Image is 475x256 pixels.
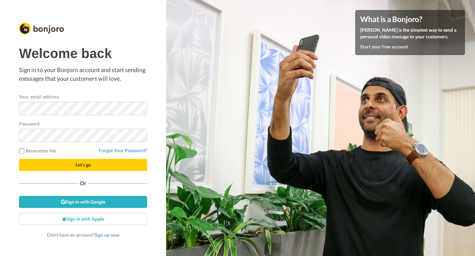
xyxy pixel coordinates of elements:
a: Forgot Your Password? [99,148,147,153]
label: Remember Me [19,147,56,154]
span: Or [79,181,88,186]
span: Don’t have an account? [47,232,119,238]
label: Your email address [19,93,59,100]
h4: What is a Bonjoro? [360,15,460,23]
a: Sign up now [95,232,119,238]
label: Password [19,120,40,127]
a: Start your free account [360,44,408,49]
button: Let's go [19,159,147,171]
p: [PERSON_NAME] is the simplest way to send a personal video message to your customers. [360,27,460,40]
input: Remember Me [19,148,24,154]
span: Let's go [76,162,91,168]
a: Sign in with Google [19,196,147,208]
p: Sign in to your Bonjoro account and start sending messages that your customers will love. [19,66,147,83]
a: Sign in with Apple [19,213,147,225]
h1: Welcome back [19,46,147,61]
